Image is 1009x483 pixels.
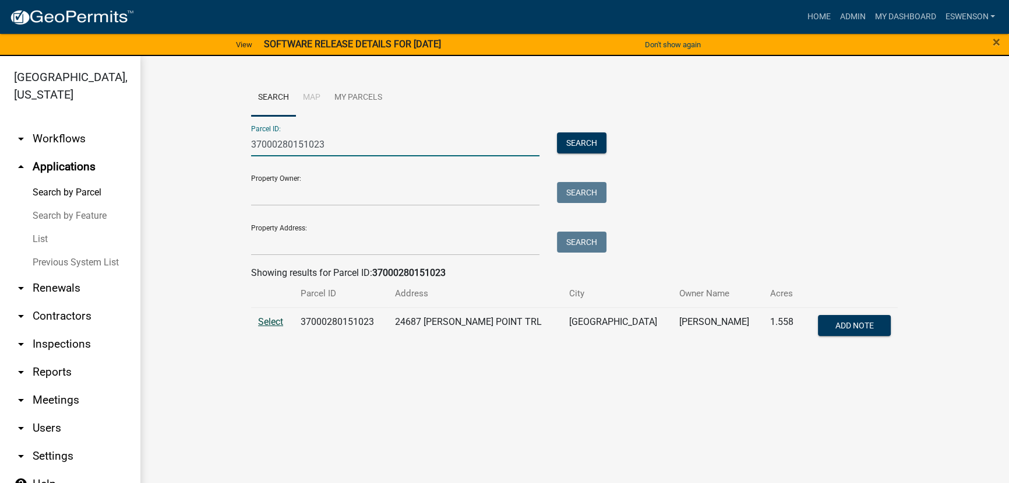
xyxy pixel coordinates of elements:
button: Close [993,35,1000,49]
a: My Dashboard [870,6,940,28]
a: Select [258,316,283,327]
button: Don't show again [640,35,705,54]
a: My Parcels [327,79,389,117]
a: View [231,35,257,54]
button: Search [557,182,606,203]
th: Address [388,280,562,307]
td: 1.558 [763,307,803,346]
th: Parcel ID [294,280,388,307]
i: arrow_drop_down [14,132,28,146]
button: Add Note [818,315,891,336]
i: arrow_drop_down [14,309,28,323]
th: City [562,280,673,307]
strong: SOFTWARE RELEASE DETAILS FOR [DATE] [264,38,441,50]
a: Search [251,79,296,117]
i: arrow_drop_down [14,281,28,295]
button: Search [557,232,606,253]
th: Acres [763,280,803,307]
a: Admin [835,6,870,28]
span: × [993,34,1000,50]
a: eswenson [940,6,1000,28]
td: [GEOGRAPHIC_DATA] [562,307,673,346]
strong: 37000280151023 [372,267,446,278]
i: arrow_drop_down [14,421,28,435]
td: [PERSON_NAME] [672,307,763,346]
div: Showing results for Parcel ID: [251,266,898,280]
i: arrow_drop_down [14,365,28,379]
td: 37000280151023 [294,307,388,346]
i: arrow_drop_down [14,449,28,463]
th: Owner Name [672,280,763,307]
button: Search [557,132,606,153]
i: arrow_drop_up [14,160,28,174]
td: 24687 [PERSON_NAME] POINT TRL [388,307,562,346]
i: arrow_drop_down [14,393,28,407]
span: Add Note [835,320,873,330]
a: Home [802,6,835,28]
i: arrow_drop_down [14,337,28,351]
